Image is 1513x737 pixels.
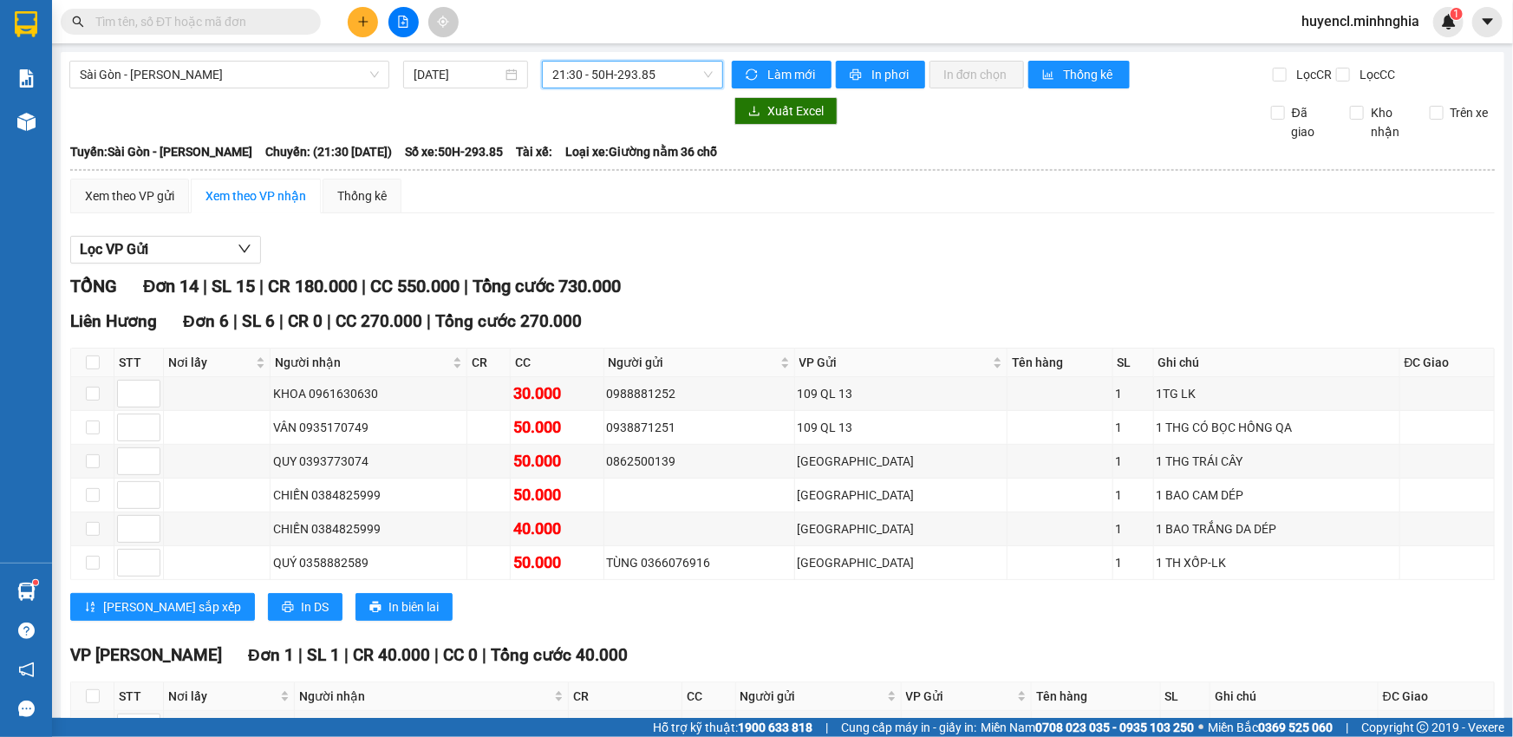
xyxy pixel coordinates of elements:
[268,276,357,297] span: CR 180.000
[513,517,600,541] div: 40.000
[397,16,409,28] span: file-add
[513,551,600,575] div: 50.000
[265,142,392,161] span: Chuyến: (21:30 [DATE])
[609,353,777,372] span: Người gửi
[798,553,1005,572] div: [GEOGRAPHIC_DATA]
[795,512,1008,546] td: Sài Gòn
[732,61,831,88] button: syncLàm mới
[17,583,36,601] img: warehouse-icon
[427,311,431,331] span: |
[513,415,600,440] div: 50.000
[1480,14,1496,29] span: caret-down
[513,483,600,507] div: 50.000
[353,645,430,665] span: CR 40.000
[825,718,828,737] span: |
[1157,452,1397,471] div: 1 THG TRÁI CÂY
[799,353,990,372] span: VP Gửi
[301,597,329,616] span: In DS
[327,311,331,331] span: |
[114,349,164,377] th: STT
[369,601,382,615] span: printer
[981,718,1194,737] span: Miền Nam
[464,276,468,297] span: |
[798,452,1005,471] div: [GEOGRAPHIC_DATA]
[1208,718,1333,737] span: Miền Bắc
[282,601,294,615] span: printer
[1116,384,1151,403] div: 1
[355,593,453,621] button: printerIn biên lai
[434,645,439,665] span: |
[70,276,117,297] span: TỔNG
[273,553,464,572] div: QUÝ 0358882589
[80,238,148,260] span: Lọc VP Gửi
[1289,65,1334,84] span: Lọc CR
[511,349,603,377] th: CC
[653,718,812,737] span: Hỗ trợ kỹ thuật:
[738,721,812,734] strong: 1900 633 818
[491,645,628,665] span: Tổng cước 40.000
[307,645,340,665] span: SL 1
[273,418,464,437] div: VÂN 0935170749
[248,645,294,665] span: Đơn 1
[299,687,551,706] span: Người nhận
[84,601,96,615] span: sort-ascending
[1113,349,1154,377] th: SL
[1116,553,1151,572] div: 1
[168,687,277,706] span: Nơi lấy
[70,593,255,621] button: sort-ascending[PERSON_NAME] sắp xếp
[1157,553,1397,572] div: 1 TH XỐP-LK
[388,597,439,616] span: In biên lai
[1116,486,1151,505] div: 1
[1444,103,1496,122] span: Trên xe
[273,519,464,538] div: CHIẾN 0384825999
[344,645,349,665] span: |
[259,276,264,297] span: |
[279,311,284,331] span: |
[795,377,1008,411] td: 109 QL 13
[795,546,1008,580] td: Sài Gòn
[17,113,36,131] img: warehouse-icon
[1379,682,1495,711] th: ĐC Giao
[1157,418,1397,437] div: 1 THG CÓ BỌC HỒNG QA
[1116,452,1151,471] div: 1
[1451,8,1463,20] sup: 1
[1288,10,1433,32] span: huyencl.minhnghia
[841,718,976,737] span: Cung cấp máy in - giấy in:
[516,142,552,161] span: Tài xế:
[607,553,792,572] div: TÙNG 0366076916
[443,645,478,665] span: CC 0
[233,311,238,331] span: |
[275,353,449,372] span: Người nhận
[33,580,38,585] sup: 1
[1417,721,1429,734] span: copyright
[513,449,600,473] div: 50.000
[168,353,252,372] span: Nơi lấy
[798,418,1005,437] div: 109 QL 13
[85,186,174,205] div: Xem theo VP gửi
[482,645,486,665] span: |
[414,65,502,84] input: 12/08/2025
[388,7,419,37] button: file-add
[1116,418,1151,437] div: 1
[569,682,683,711] th: CR
[467,349,511,377] th: CR
[72,16,84,28] span: search
[798,519,1005,538] div: [GEOGRAPHIC_DATA]
[437,16,449,28] span: aim
[18,623,35,639] span: question-circle
[1472,7,1503,37] button: caret-down
[1258,721,1333,734] strong: 0369 525 060
[1028,61,1130,88] button: bar-chartThống kê
[183,311,229,331] span: Đơn 6
[929,61,1024,88] button: In đơn chọn
[836,61,925,88] button: printerIn phơi
[607,418,792,437] div: 0938871251
[435,311,582,331] span: Tổng cước 270.000
[298,645,303,665] span: |
[357,16,369,28] span: plus
[1285,103,1337,141] span: Đã giao
[1154,349,1400,377] th: Ghi chú
[1157,519,1397,538] div: 1 BAO TRẮNG DA DÉP
[268,593,342,621] button: printerIn DS
[850,68,864,82] span: printer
